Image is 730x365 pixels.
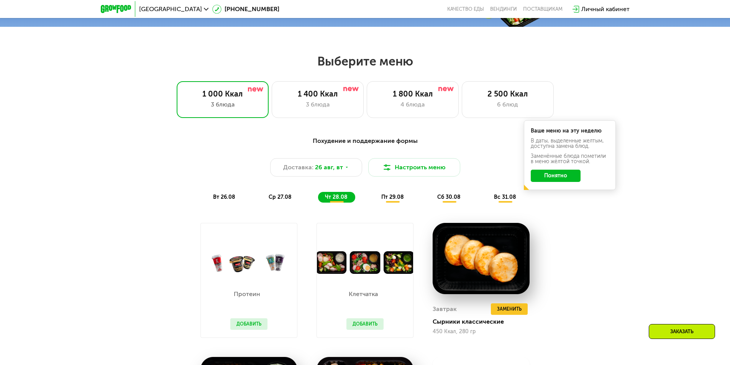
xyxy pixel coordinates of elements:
[531,138,609,149] div: В даты, выделенные желтым, доступна замена блюд.
[280,100,356,109] div: 3 блюда
[375,100,451,109] div: 4 блюда
[213,194,235,200] span: вт 26.08
[581,5,630,14] div: Личный кабинет
[325,194,348,200] span: чт 28.08
[523,6,563,12] div: поставщикам
[346,291,380,297] p: Клетчатка
[491,303,528,315] button: Заменить
[497,305,522,313] span: Заменить
[433,329,530,335] div: 450 Ккал, 280 гр
[280,89,356,98] div: 1 400 Ккал
[138,136,592,146] div: Похудение и поддержание формы
[490,6,517,12] a: Вендинги
[346,318,384,330] button: Добавить
[315,163,343,172] span: 26 авг, вт
[139,6,202,12] span: [GEOGRAPHIC_DATA]
[185,100,261,109] div: 3 блюда
[470,89,546,98] div: 2 500 Ккал
[269,194,292,200] span: ср 27.08
[375,89,451,98] div: 1 800 Ккал
[283,163,313,172] span: Доставка:
[531,154,609,164] div: Заменённые блюда пометили в меню жёлтой точкой.
[433,303,457,315] div: Завтрак
[368,158,460,177] button: Настроить меню
[212,5,279,14] a: [PHONE_NUMBER]
[531,128,609,134] div: Ваше меню на эту неделю
[25,54,705,69] h2: Выберите меню
[447,6,484,12] a: Качество еды
[230,291,264,297] p: Протеин
[437,194,461,200] span: сб 30.08
[185,89,261,98] div: 1 000 Ккал
[381,194,404,200] span: пт 29.08
[649,324,715,339] div: Заказать
[470,100,546,109] div: 6 блюд
[531,170,581,182] button: Понятно
[230,318,267,330] button: Добавить
[433,318,536,326] div: Сырники классические
[494,194,516,200] span: вс 31.08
